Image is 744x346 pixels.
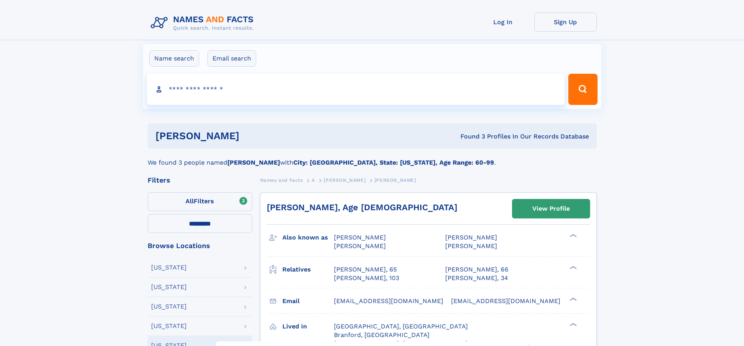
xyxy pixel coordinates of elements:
[148,149,597,167] div: We found 3 people named with .
[568,322,577,327] div: ❯
[324,175,366,185] a: [PERSON_NAME]
[282,263,334,276] h3: Relatives
[282,295,334,308] h3: Email
[260,175,303,185] a: Names and Facts
[445,242,497,250] span: [PERSON_NAME]
[148,177,252,184] div: Filters
[267,202,457,212] a: [PERSON_NAME], Age [DEMOGRAPHIC_DATA]
[149,50,199,67] label: Name search
[293,159,494,166] b: City: [GEOGRAPHIC_DATA], State: [US_STATE], Age Range: 60-99
[472,12,534,32] a: Log In
[568,265,577,270] div: ❯
[334,265,397,274] a: [PERSON_NAME], 65
[375,177,416,183] span: [PERSON_NAME]
[445,265,508,274] a: [PERSON_NAME], 66
[151,323,187,329] div: [US_STATE]
[334,331,430,339] span: Branford, [GEOGRAPHIC_DATA]
[445,274,508,282] a: [PERSON_NAME], 34
[445,234,497,241] span: [PERSON_NAME]
[451,297,560,305] span: [EMAIL_ADDRESS][DOMAIN_NAME]
[151,303,187,310] div: [US_STATE]
[532,200,570,218] div: View Profile
[350,132,589,141] div: Found 3 Profiles In Our Records Database
[334,323,468,330] span: [GEOGRAPHIC_DATA], [GEOGRAPHIC_DATA]
[568,233,577,238] div: ❯
[151,284,187,290] div: [US_STATE]
[334,242,386,250] span: [PERSON_NAME]
[334,234,386,241] span: [PERSON_NAME]
[534,12,597,32] a: Sign Up
[312,175,315,185] a: A
[568,74,597,105] button: Search Button
[334,297,443,305] span: [EMAIL_ADDRESS][DOMAIN_NAME]
[512,199,590,218] a: View Profile
[186,197,194,205] span: All
[334,274,399,282] a: [PERSON_NAME], 103
[282,320,334,333] h3: Lived in
[568,296,577,302] div: ❯
[227,159,280,166] b: [PERSON_NAME]
[312,177,315,183] span: A
[324,177,366,183] span: [PERSON_NAME]
[148,242,252,249] div: Browse Locations
[147,74,565,105] input: search input
[148,12,260,34] img: Logo Names and Facts
[151,264,187,271] div: [US_STATE]
[282,231,334,244] h3: Also known as
[155,131,350,141] h1: [PERSON_NAME]
[148,192,252,211] label: Filters
[207,50,256,67] label: Email search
